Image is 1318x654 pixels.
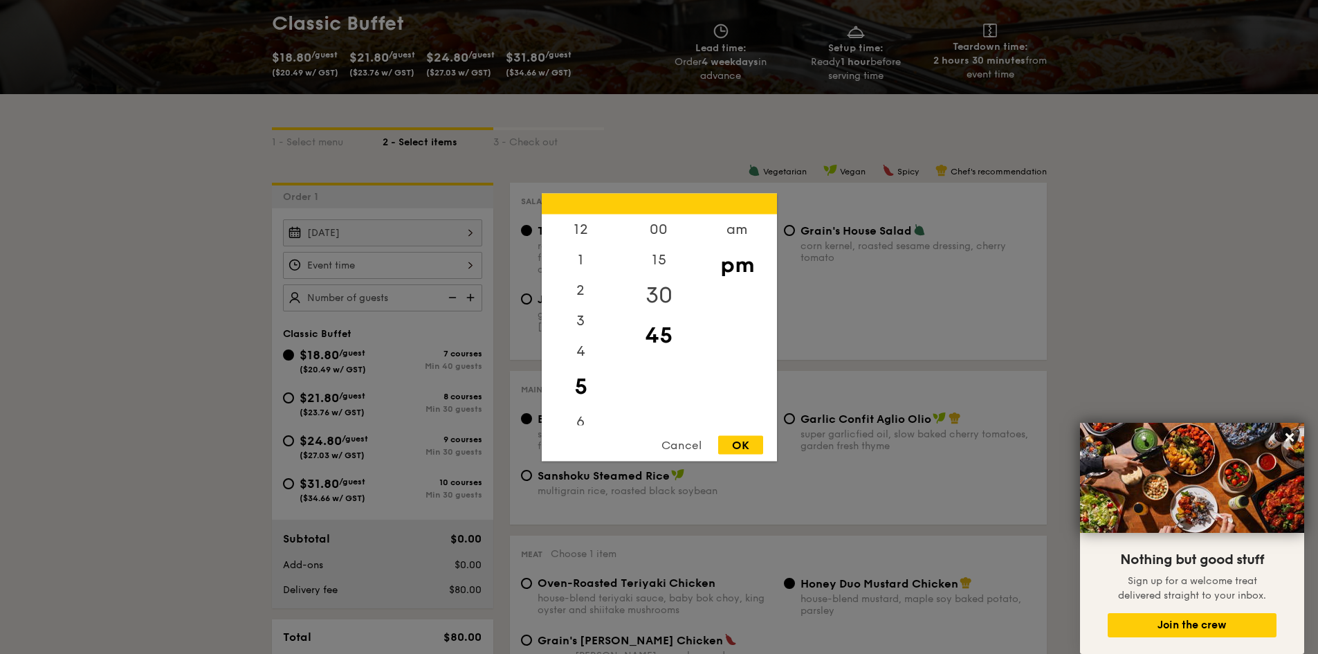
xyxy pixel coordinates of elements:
button: Close [1279,426,1301,448]
span: Sign up for a welcome treat delivered straight to your inbox. [1118,575,1266,601]
div: 5 [542,366,620,406]
div: 30 [620,275,698,315]
img: DSC07876-Edit02-Large.jpeg [1080,423,1304,533]
div: 2 [542,275,620,305]
div: am [698,214,776,244]
div: 1 [542,244,620,275]
span: Nothing but good stuff [1120,552,1264,568]
div: 15 [620,244,698,275]
div: 3 [542,305,620,336]
div: 45 [620,315,698,355]
div: pm [698,244,776,284]
div: Cancel [648,435,715,454]
div: 12 [542,214,620,244]
div: 00 [620,214,698,244]
div: 6 [542,406,620,437]
div: OK [718,435,763,454]
button: Join the crew [1108,613,1276,637]
div: 4 [542,336,620,366]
